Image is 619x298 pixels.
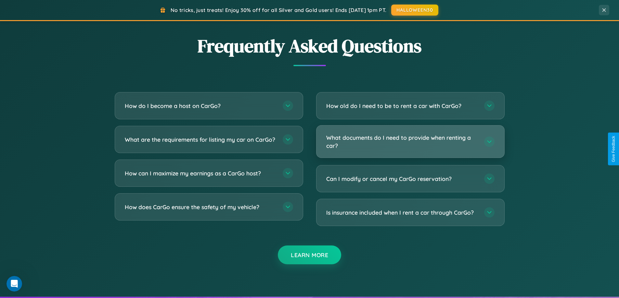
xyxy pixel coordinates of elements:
[6,276,22,292] iframe: Intercom live chat
[125,136,276,144] h3: What are the requirements for listing my car on CarGo?
[171,7,386,13] span: No tricks, just treats! Enjoy 30% off for all Silver and Gold users! Ends [DATE] 1pm PT.
[125,102,276,110] h3: How do I become a host on CarGo?
[391,5,438,16] button: HALLOWEEN30
[326,102,478,110] h3: How old do I need to be to rent a car with CarGo?
[115,33,505,58] h2: Frequently Asked Questions
[326,134,478,149] h3: What documents do I need to provide when renting a car?
[326,209,478,217] h3: Is insurance included when I rent a car through CarGo?
[125,169,276,177] h3: How can I maximize my earnings as a CarGo host?
[278,245,341,264] button: Learn More
[326,175,478,183] h3: Can I modify or cancel my CarGo reservation?
[125,203,276,211] h3: How does CarGo ensure the safety of my vehicle?
[611,136,616,162] div: Give Feedback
